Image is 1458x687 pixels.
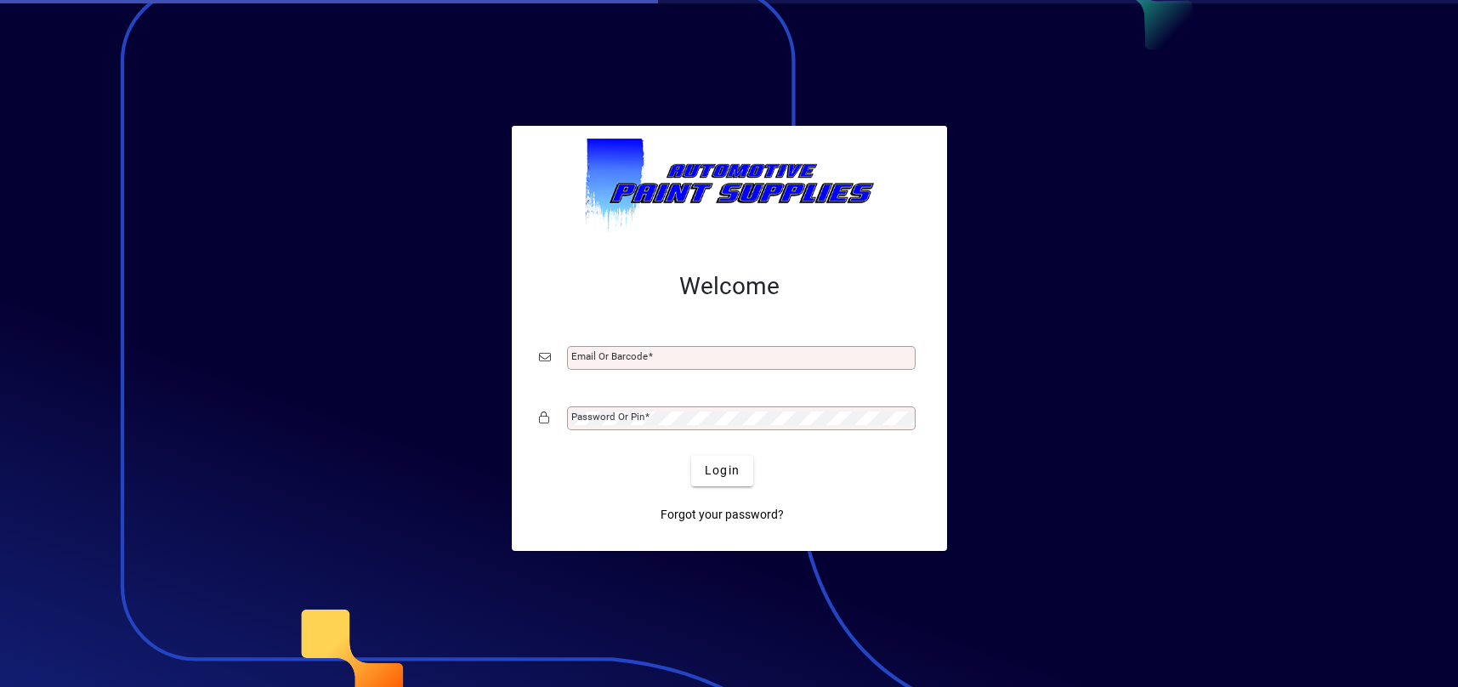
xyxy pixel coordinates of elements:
h2: Welcome [539,272,920,301]
span: Login [705,462,740,480]
span: Forgot your password? [661,506,784,524]
mat-label: Email or Barcode [571,350,648,362]
button: Login [691,456,753,486]
a: Forgot your password? [654,500,791,531]
mat-label: Password or Pin [571,411,644,423]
